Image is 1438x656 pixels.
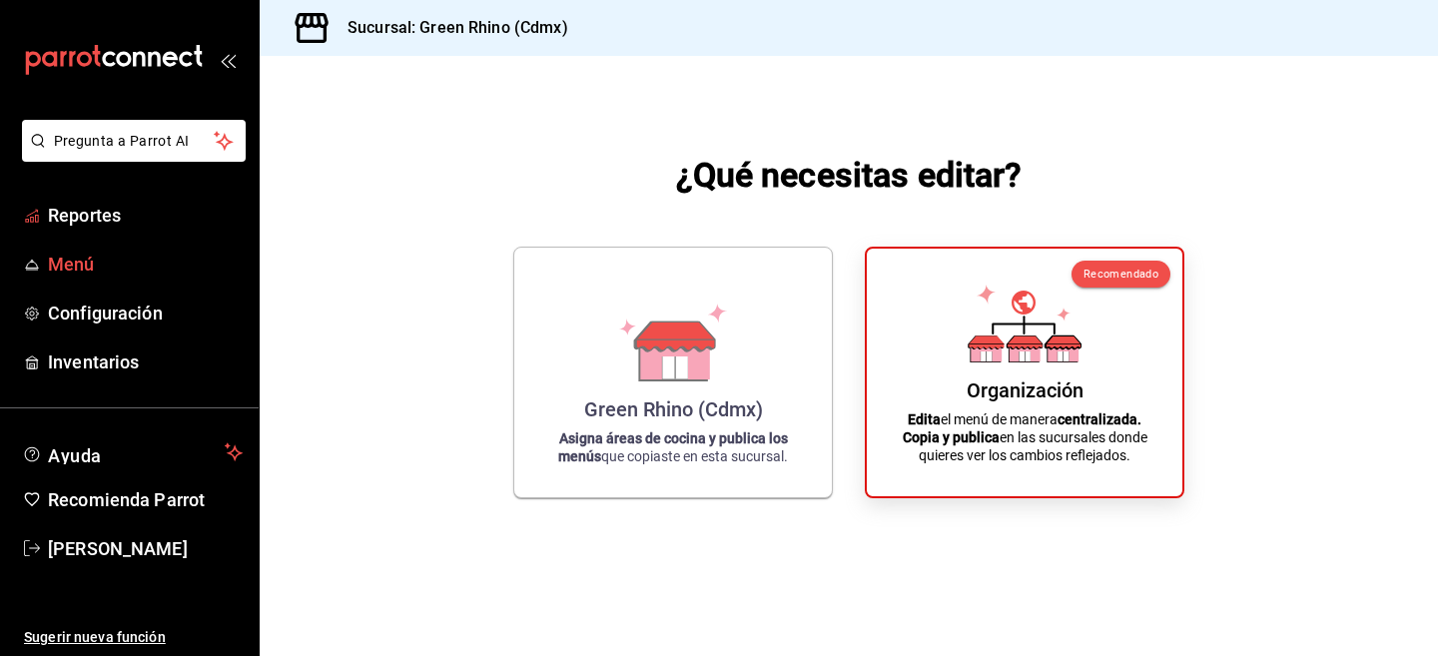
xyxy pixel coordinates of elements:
button: open_drawer_menu [220,52,236,68]
strong: Copia y publica [903,429,1000,445]
strong: Asigna áreas de cocina y publica los menús [558,430,788,464]
button: Pregunta a Parrot AI [22,120,246,162]
strong: centralizada. [1058,411,1141,427]
div: Green Rhino (Cdmx) [584,397,763,421]
span: Configuración [48,300,243,327]
h3: Sucursal: Green Rhino (Cdmx) [332,16,568,40]
strong: Edita [908,411,941,427]
span: Recomendado [1083,268,1158,281]
span: Inventarios [48,348,243,375]
span: Ayuda [48,440,217,464]
p: que copiaste en esta sucursal. [538,429,808,465]
p: el menú de manera en las sucursales donde quieres ver los cambios reflejados. [891,410,1158,464]
span: [PERSON_NAME] [48,535,243,562]
a: Pregunta a Parrot AI [14,145,246,166]
span: Sugerir nueva función [24,627,243,648]
span: Menú [48,251,243,278]
div: Organización [967,378,1083,402]
span: Pregunta a Parrot AI [54,131,215,152]
span: Reportes [48,202,243,229]
h1: ¿Qué necesitas editar? [676,151,1023,199]
span: Recomienda Parrot [48,486,243,513]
